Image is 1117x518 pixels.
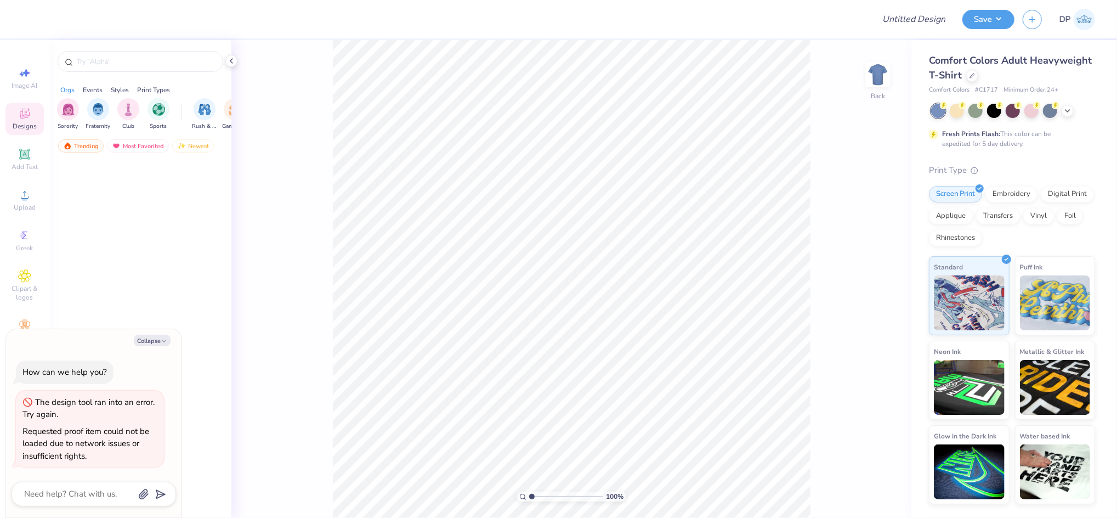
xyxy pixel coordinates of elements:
span: Glow in the Dark Ink [934,430,996,442]
span: Add Text [12,162,38,171]
div: Trending [58,139,104,153]
img: Club Image [122,103,134,116]
button: filter button [148,98,169,131]
img: Newest.gif [177,142,186,150]
span: Game Day [222,122,247,131]
div: Rhinestones [929,230,982,246]
button: filter button [57,98,79,131]
span: Club [122,122,134,131]
div: Print Types [137,85,170,95]
div: Most Favorited [107,139,169,153]
span: Sports [150,122,167,131]
span: Neon Ink [934,346,961,357]
img: Puff Ink [1020,275,1091,330]
button: Save [962,10,1014,29]
div: filter for Club [117,98,139,131]
span: Fraternity [86,122,111,131]
div: Vinyl [1023,208,1054,224]
img: Glow in the Dark Ink [934,444,1005,499]
img: most_fav.gif [112,142,121,150]
div: Screen Print [929,186,982,202]
div: filter for Sports [148,98,169,131]
div: This color can be expedited for 5 day delivery. [942,129,1077,149]
img: Standard [934,275,1005,330]
button: filter button [192,98,217,131]
span: Puff Ink [1020,261,1043,273]
button: filter button [222,98,247,131]
span: Greek [16,244,33,252]
img: Fraternity Image [92,103,104,116]
div: filter for Game Day [222,98,247,131]
img: Water based Ink [1020,444,1091,499]
div: Orgs [60,85,75,95]
img: Game Day Image [229,103,241,116]
input: Try "Alpha" [76,56,216,67]
span: # C1717 [975,86,998,95]
span: 100 % [606,492,623,502]
div: Newest [172,139,214,153]
div: Transfers [976,208,1020,224]
div: Events [83,85,103,95]
a: DP [1059,9,1095,30]
span: Clipart & logos [5,284,44,302]
div: Requested proof item could not be loaded due to network issues or insufficient rights. [22,426,149,461]
span: Sorority [58,122,78,131]
div: Print Type [929,164,1095,177]
div: Styles [111,85,129,95]
button: filter button [117,98,139,131]
span: Standard [934,261,963,273]
img: Sorority Image [62,103,75,116]
div: Embroidery [985,186,1037,202]
span: Designs [13,122,37,131]
button: Collapse [134,335,171,346]
img: Metallic & Glitter Ink [1020,360,1091,415]
div: Applique [929,208,973,224]
div: The design tool ran into an error. Try again. [22,397,155,420]
div: filter for Sorority [57,98,79,131]
div: Back [871,91,885,101]
img: Neon Ink [934,360,1005,415]
span: Comfort Colors [929,86,969,95]
img: Darlene Padilla [1074,9,1095,30]
span: Rush & Bid [192,122,217,131]
span: DP [1059,13,1071,26]
div: Digital Print [1041,186,1094,202]
img: Back [867,64,889,86]
img: trending.gif [63,142,72,150]
div: filter for Rush & Bid [192,98,217,131]
span: Image AI [12,81,38,90]
span: Comfort Colors Adult Heavyweight T-Shirt [929,54,1092,82]
span: Water based Ink [1020,430,1070,442]
div: How can we help you? [22,367,107,378]
strong: Fresh Prints Flash: [942,129,1000,138]
span: Upload [14,203,36,212]
div: Foil [1057,208,1083,224]
span: Metallic & Glitter Ink [1020,346,1085,357]
div: filter for Fraternity [86,98,111,131]
input: Untitled Design [874,8,954,30]
img: Sports Image [152,103,165,116]
span: Minimum Order: 24 + [1003,86,1058,95]
img: Rush & Bid Image [199,103,211,116]
button: filter button [86,98,111,131]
